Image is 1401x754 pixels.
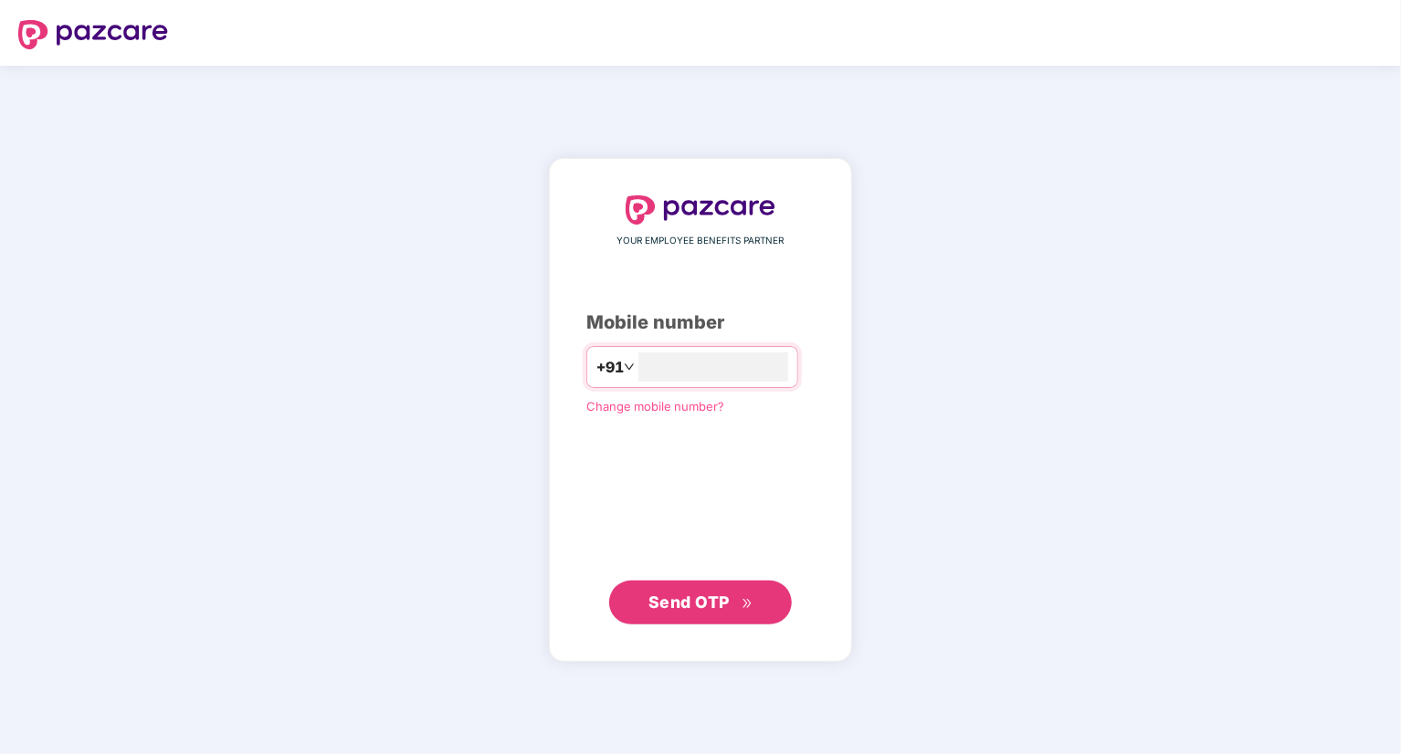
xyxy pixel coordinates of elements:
[626,195,775,225] img: logo
[742,598,753,610] span: double-right
[648,592,730,612] span: Send OTP
[18,20,168,49] img: logo
[609,581,792,624] button: Send OTPdouble-right
[586,309,815,337] div: Mobile number
[586,399,724,414] a: Change mobile number?
[596,356,624,379] span: +91
[624,361,635,372] span: down
[617,234,785,248] span: YOUR EMPLOYEE BENEFITS PARTNER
